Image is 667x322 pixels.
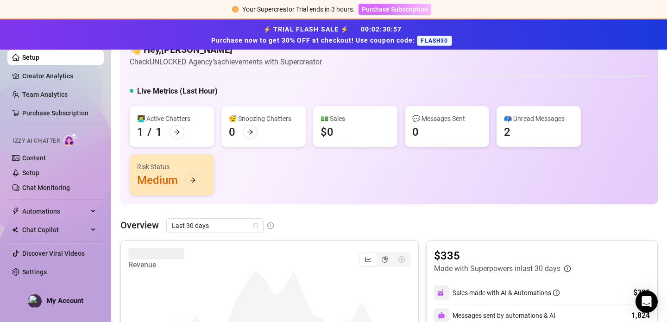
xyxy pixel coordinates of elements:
span: Last 30 days [172,219,258,233]
a: Creator Analytics [22,69,96,83]
img: AI Chatter [63,133,78,146]
a: Discover Viral Videos [22,250,85,257]
span: arrow-right [247,129,253,135]
span: info-circle [553,290,560,296]
div: Risk Status [137,162,207,172]
article: Made with Superpowers in last 30 days [434,263,560,274]
a: Setup [22,169,39,177]
div: 👩‍💻 Active Chatters [137,114,207,124]
a: Content [22,154,46,162]
div: 0 [229,125,235,139]
img: profilePics%2F4HDjSAfMQsUbMsOrm76DNEuyD9i1.jpeg [28,295,41,308]
div: $335 [633,287,650,298]
img: Chat Copilot [12,227,18,233]
article: Overview [120,218,159,232]
div: 1 [137,125,144,139]
span: My Account [46,297,83,305]
span: Izzy AI Chatter [13,137,60,145]
span: pie-chart [382,256,388,263]
div: 💬 Messages Sent [412,114,482,124]
div: segmented control [359,252,411,267]
div: $0 [321,125,333,139]
strong: ⚡ TRIAL FLASH SALE ⚡ [211,25,455,44]
article: Revenue [128,259,184,271]
div: 0 [412,125,419,139]
span: dollar-circle [398,256,405,263]
div: 📪 Unread Messages [504,114,573,124]
span: info-circle [267,222,274,229]
div: 😴 Snoozing Chatters [229,114,298,124]
article: $335 [434,248,571,263]
a: Purchase Subscription [22,109,88,117]
a: Settings [22,268,47,276]
h5: Live Metrics (Last Hour) [137,86,218,97]
span: arrow-right [189,177,196,183]
span: line-chart [365,256,371,263]
div: 1,824 [631,310,650,321]
a: Chat Monitoring [22,184,70,191]
a: Purchase Subscription [359,6,431,13]
div: 1 [156,125,162,139]
span: calendar [253,223,258,228]
div: Open Intercom Messenger [636,290,658,313]
button: Purchase Subscription [359,4,431,15]
span: info-circle [564,265,571,272]
a: Team Analytics [22,91,68,98]
span: Chat Copilot [22,222,88,237]
article: Check UNLOCKED Agency's achievements with Supercreator [130,56,322,68]
span: FLASH30 [417,36,452,46]
span: thunderbolt [12,208,19,215]
span: arrow-right [174,129,180,135]
h4: 👋 Hey, [PERSON_NAME] [130,43,322,56]
span: Your Supercreator Trial ends in 3 hours. [242,6,355,13]
div: 2 [504,125,510,139]
span: Automations [22,204,88,219]
span: exclamation-circle [232,6,239,13]
img: svg%3e [438,312,445,319]
img: svg%3e [437,289,446,297]
div: Sales made with AI & Automations [453,288,560,298]
a: Setup [22,54,39,61]
strong: Purchase now to get 30% OFF at checkout! Use coupon code: [211,37,417,44]
span: Purchase Subscription [362,6,428,13]
div: 💵 Sales [321,114,390,124]
span: 00 : 02 : 30 : 57 [361,25,402,33]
